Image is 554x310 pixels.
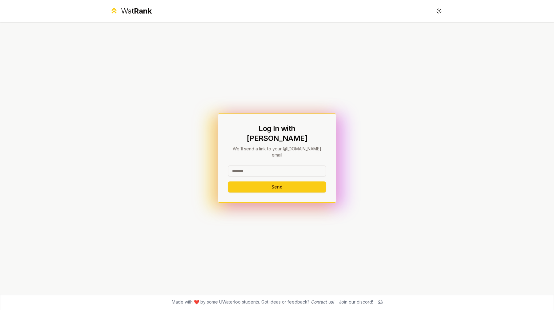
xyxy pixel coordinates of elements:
h1: Log In with [PERSON_NAME] [228,124,326,143]
button: Send [228,181,326,193]
div: Wat [121,6,152,16]
a: WatRank [110,6,152,16]
span: Rank [134,6,152,15]
a: Contact us! [311,299,334,304]
div: Join our discord! [339,299,373,305]
p: We'll send a link to your @[DOMAIN_NAME] email [228,146,326,158]
span: Made with ❤️ by some UWaterloo students. Got ideas or feedback? [172,299,334,305]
